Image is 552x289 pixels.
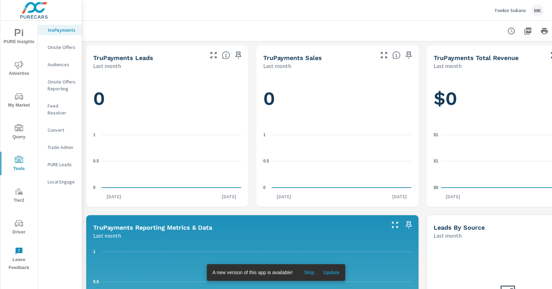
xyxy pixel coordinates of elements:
[93,249,96,254] text: 1
[93,231,121,240] p: Last month
[301,269,317,276] span: Skip
[0,21,38,275] div: nav menu
[263,159,269,163] text: 0.5
[434,54,519,61] h5: truPayments Total Revenue
[2,247,36,272] span: Leave Feedback
[93,132,96,137] text: 1
[434,231,462,240] p: Last month
[521,24,535,38] button: "Export Report to PDF"
[298,267,320,278] button: Skip
[38,159,82,170] div: PURE Leads
[217,193,241,200] p: [DATE]
[494,7,526,13] p: Tonkin Subaru
[93,279,99,284] text: 0.5
[387,193,412,200] p: [DATE]
[48,161,76,168] p: PURE Leads
[93,54,153,61] h5: truPayments Leads
[38,77,82,94] div: Onsite Offers Reporting
[48,78,76,92] p: Onsite Offers Reporting
[102,193,126,200] p: [DATE]
[93,62,121,70] p: Last month
[93,185,96,190] text: 0
[222,51,230,59] span: The number of truPayments leads.
[320,267,342,278] button: Update
[38,142,82,152] div: Trade Admin
[263,185,266,190] text: 0
[403,50,414,61] span: Save this to your personalized report
[390,219,401,230] button: Make Fullscreen
[38,59,82,70] div: Audiences
[403,219,414,230] span: Save this to your personalized report
[2,61,36,78] span: Advertise
[38,177,82,187] div: Local Engage
[208,50,219,61] button: Make Fullscreen
[2,188,36,205] span: Tier2
[263,54,322,61] h5: truPayments Sales
[263,132,266,137] text: 1
[2,156,36,173] span: Tools
[48,127,76,133] p: Convert
[2,124,36,141] span: Query
[263,87,411,110] h1: 0
[48,178,76,185] p: Local Engage
[38,125,82,135] div: Convert
[2,29,36,46] span: PURE Insights
[38,25,82,35] div: truPayments
[531,4,544,17] div: MK
[93,87,241,110] h1: 0
[538,24,551,38] button: Print Report
[434,132,438,137] text: $1
[48,44,76,51] p: Onsite Offers
[434,224,485,231] h5: Leads By Source
[434,159,438,163] text: $1
[263,62,291,70] p: Last month
[2,219,36,236] span: Driver
[378,50,390,61] button: Make Fullscreen
[93,159,99,163] text: 0.5
[38,101,82,118] div: Feed Resolver
[48,27,76,33] p: truPayments
[48,61,76,68] p: Audiences
[48,144,76,151] p: Trade Admin
[434,185,438,190] text: $0
[233,50,244,61] span: Save this to your personalized report
[213,270,293,275] span: A new version of this app is available!
[434,62,462,70] p: Last month
[392,51,401,59] span: Number of sales matched to a truPayments lead. [Source: This data is sourced from the dealer's DM...
[93,224,212,231] h5: truPayments Reporting Metrics & Data
[48,102,76,116] p: Feed Resolver
[441,193,465,200] p: [DATE]
[272,193,296,200] p: [DATE]
[38,42,82,52] div: Onsite Offers
[2,92,36,109] span: My Market
[323,269,339,276] span: Update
